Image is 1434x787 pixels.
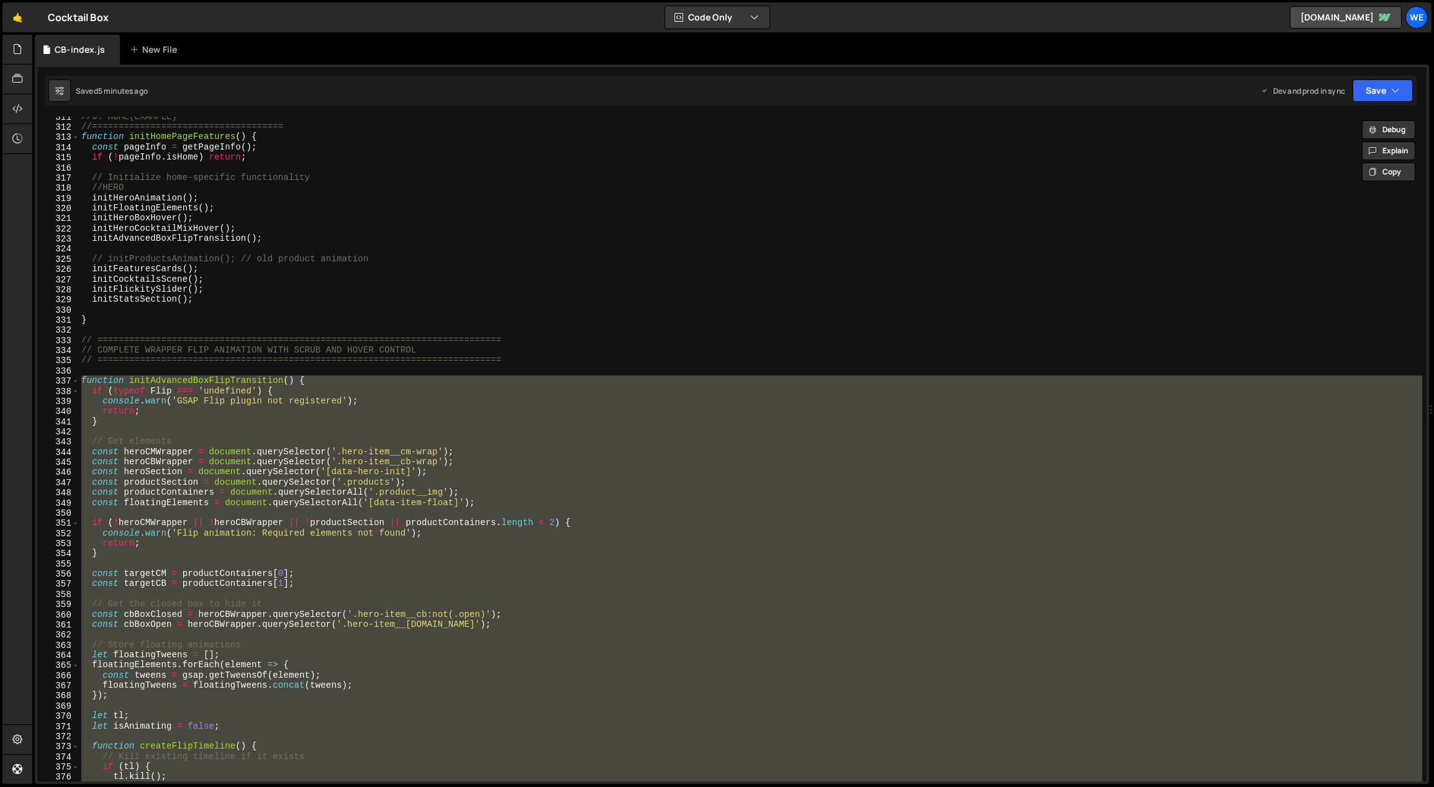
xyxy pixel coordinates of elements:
[37,325,79,335] div: 332
[37,772,79,782] div: 376
[48,10,109,25] div: Cocktail Box
[37,478,79,488] div: 347
[37,529,79,539] div: 352
[37,315,79,325] div: 331
[76,86,148,96] div: Saved
[37,407,79,416] div: 340
[37,387,79,397] div: 338
[1353,79,1413,102] button: Save
[37,691,79,701] div: 368
[37,610,79,620] div: 360
[37,427,79,437] div: 342
[37,305,79,315] div: 330
[37,356,79,366] div: 335
[98,86,148,96] div: 5 minutes ago
[1290,6,1402,29] a: [DOMAIN_NAME]
[37,600,79,609] div: 359
[37,711,79,721] div: 370
[37,183,79,193] div: 318
[37,559,79,569] div: 355
[130,43,182,56] div: New File
[37,681,79,691] div: 367
[1362,142,1415,160] button: Explain
[2,2,33,32] a: 🤙
[37,590,79,600] div: 358
[37,376,79,386] div: 337
[37,437,79,447] div: 343
[37,254,79,264] div: 325
[37,650,79,660] div: 364
[37,153,79,163] div: 315
[37,732,79,742] div: 372
[37,549,79,559] div: 354
[1405,6,1428,29] a: We
[37,112,79,122] div: 311
[37,701,79,711] div: 369
[55,43,105,56] div: CB-index.js
[37,539,79,549] div: 353
[37,742,79,752] div: 373
[37,366,79,376] div: 336
[37,244,79,254] div: 324
[37,122,79,132] div: 312
[37,620,79,630] div: 361
[37,214,79,223] div: 321
[37,194,79,204] div: 319
[1362,163,1415,181] button: Copy
[37,397,79,407] div: 339
[37,173,79,183] div: 317
[37,275,79,285] div: 327
[37,163,79,173] div: 316
[37,518,79,528] div: 351
[37,660,79,670] div: 365
[37,569,79,579] div: 356
[37,204,79,214] div: 320
[37,579,79,589] div: 357
[37,508,79,518] div: 350
[37,264,79,274] div: 326
[665,6,769,29] button: Code Only
[37,641,79,650] div: 363
[37,132,79,142] div: 313
[37,467,79,477] div: 346
[1362,120,1415,139] button: Debug
[37,336,79,346] div: 333
[37,671,79,681] div: 366
[37,285,79,295] div: 328
[1261,86,1345,96] div: Dev and prod in sync
[37,447,79,457] div: 344
[37,762,79,772] div: 375
[37,224,79,234] div: 322
[37,722,79,732] div: 371
[37,143,79,153] div: 314
[37,457,79,467] div: 345
[37,752,79,762] div: 374
[37,346,79,356] div: 334
[37,498,79,508] div: 349
[37,488,79,498] div: 348
[37,234,79,244] div: 323
[37,295,79,305] div: 329
[37,630,79,640] div: 362
[37,417,79,427] div: 341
